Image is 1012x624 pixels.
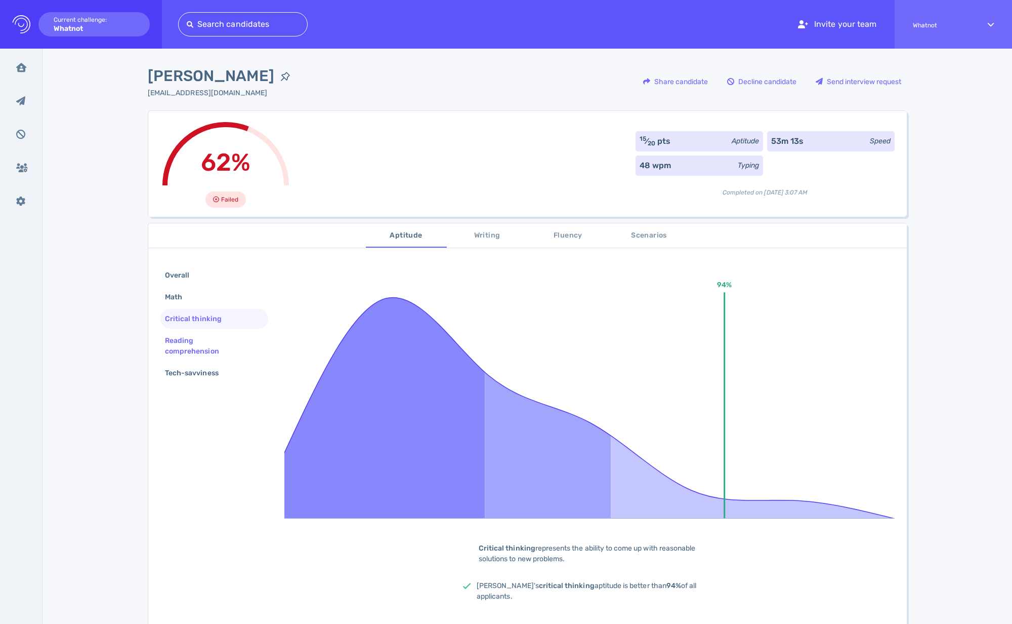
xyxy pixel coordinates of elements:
div: 48 wpm [640,160,671,172]
div: 53m 13s [771,135,804,147]
span: Scenarios [615,229,684,242]
sup: 15 [640,135,646,142]
span: Aptitude [372,229,441,242]
span: 62% [201,148,250,177]
div: Overall [163,268,201,283]
div: Critical thinking [163,311,234,326]
text: 94% [717,281,732,289]
div: Tech-savviness [163,366,231,380]
span: Writing [453,229,522,242]
button: Share candidate [638,69,713,94]
div: Decline candidate [722,70,802,93]
div: Typing [738,160,759,171]
span: [PERSON_NAME]'s aptitude is better than of all applicants. [477,581,696,601]
span: Failed [221,193,238,206]
span: Fluency [534,229,603,242]
span: [PERSON_NAME] [148,65,274,88]
div: Send interview request [811,70,906,93]
button: Decline candidate [722,69,802,94]
button: Send interview request [810,69,907,94]
b: critical thinking [539,581,595,590]
div: represents the ability to come up with reasonable solutions to new problems. [463,543,716,564]
div: Click to copy the email address [148,88,297,98]
div: Completed on [DATE] 3:07 AM [636,180,895,197]
div: Share candidate [638,70,713,93]
b: Critical thinking [479,544,535,553]
div: ⁄ pts [640,135,671,147]
b: 94% [666,581,681,590]
span: Whatnot [913,22,969,29]
sub: 20 [648,140,655,147]
div: Aptitude [732,136,759,146]
div: Reading comprehension [163,333,258,359]
div: Math [163,290,194,304]
div: Speed [870,136,891,146]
